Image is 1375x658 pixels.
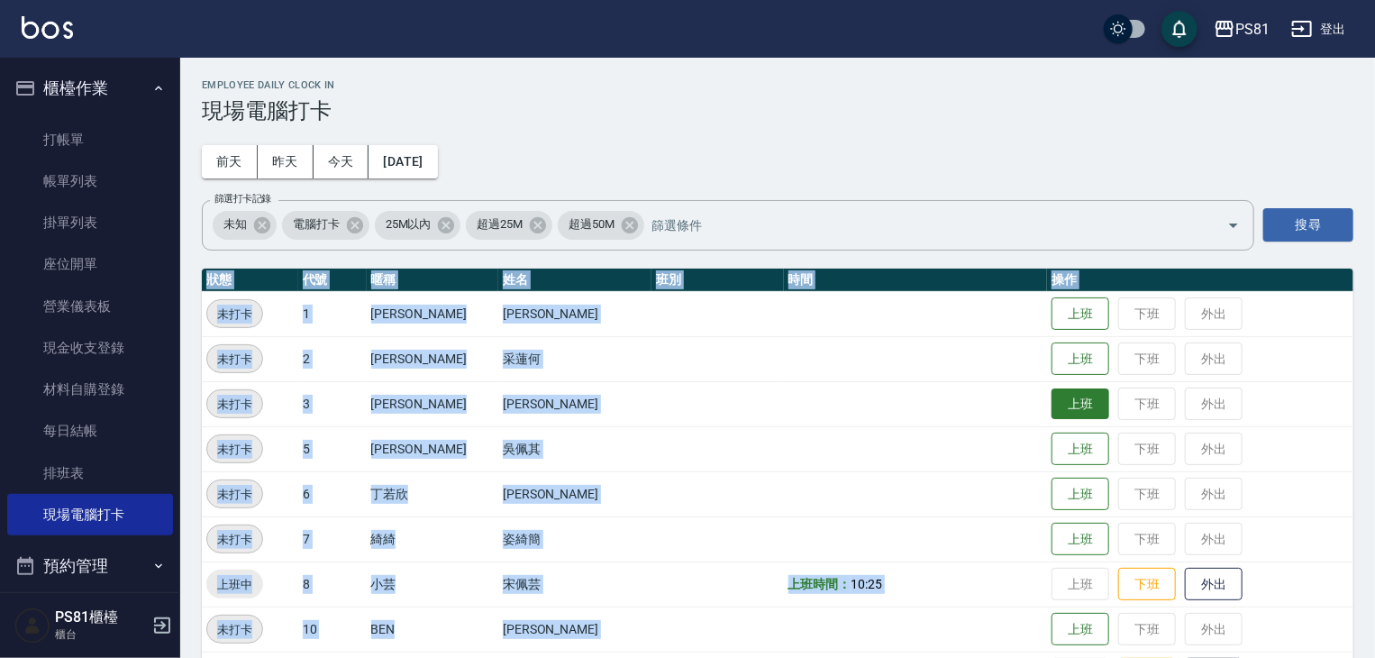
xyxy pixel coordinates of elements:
button: 上班 [1052,613,1109,646]
th: 狀態 [202,269,298,292]
div: 超過25M [466,211,552,240]
span: 未打卡 [207,620,262,639]
button: 上班 [1052,388,1109,420]
button: 上班 [1052,297,1109,331]
button: 上班 [1052,478,1109,511]
td: 姿綺簡 [498,516,651,562]
a: 材料自購登錄 [7,369,173,410]
span: 未打卡 [207,440,262,459]
td: 3 [298,381,367,426]
button: 昨天 [258,145,314,178]
span: 未打卡 [207,485,262,504]
td: [PERSON_NAME] [498,381,651,426]
button: save [1161,11,1197,47]
td: 采蓮何 [498,336,651,381]
button: 上班 [1052,343,1109,376]
div: PS81 [1235,18,1270,41]
p: 櫃台 [55,626,147,643]
a: 座位開單 [7,243,173,285]
td: 吳佩其 [498,426,651,471]
span: 未知 [213,215,258,233]
td: [PERSON_NAME] [367,381,498,426]
td: [PERSON_NAME] [367,426,498,471]
td: 5 [298,426,367,471]
button: 上班 [1052,433,1109,466]
button: 櫃檯作業 [7,65,173,112]
th: 暱稱 [367,269,498,292]
a: 現場電腦打卡 [7,494,173,535]
span: 10:25 [851,577,882,591]
b: 上班時間： [788,577,851,591]
button: 報表及分析 [7,589,173,636]
img: Logo [22,16,73,39]
td: [PERSON_NAME] [498,607,651,652]
button: 下班 [1118,568,1176,601]
button: 外出 [1185,568,1243,601]
td: 小芸 [367,562,498,607]
button: PS81 [1207,11,1277,48]
a: 排班表 [7,452,173,494]
td: 1 [298,291,367,336]
button: Open [1219,211,1248,240]
td: 6 [298,471,367,516]
button: 今天 [314,145,369,178]
h3: 現場電腦打卡 [202,98,1353,123]
th: 代號 [298,269,367,292]
td: BEN [367,607,498,652]
div: 電腦打卡 [282,211,369,240]
img: Person [14,608,50,644]
td: [PERSON_NAME] [367,336,498,381]
h2: Employee Daily Clock In [202,79,1353,91]
div: 超過50M [558,211,644,240]
span: 超過50M [558,215,625,233]
a: 帳單列表 [7,160,173,202]
span: 未打卡 [207,305,262,324]
td: [PERSON_NAME] [367,291,498,336]
td: 丁若欣 [367,471,498,516]
td: 綺綺 [367,516,498,562]
a: 掛單列表 [7,202,173,243]
td: [PERSON_NAME] [498,471,651,516]
td: 宋佩芸 [498,562,651,607]
span: 上班中 [206,575,263,594]
a: 現金收支登錄 [7,327,173,369]
label: 篩選打卡記錄 [214,192,271,206]
td: 2 [298,336,367,381]
button: 搜尋 [1263,208,1353,242]
th: 時間 [784,269,1048,292]
span: 未打卡 [207,395,262,414]
th: 姓名 [498,269,651,292]
span: 超過25M [466,215,533,233]
a: 打帳單 [7,119,173,160]
a: 營業儀表板 [7,286,173,327]
span: 未打卡 [207,530,262,549]
button: [DATE] [369,145,437,178]
h5: PS81櫃檯 [55,608,147,626]
span: 25M以內 [375,215,442,233]
td: 8 [298,562,367,607]
span: 未打卡 [207,350,262,369]
a: 每日結帳 [7,410,173,452]
span: 電腦打卡 [282,215,351,233]
button: 上班 [1052,523,1109,556]
div: 未知 [213,211,277,240]
div: 25M以內 [375,211,461,240]
th: 班別 [651,269,783,292]
td: 7 [298,516,367,562]
td: 10 [298,607,367,652]
td: [PERSON_NAME] [498,291,651,336]
button: 預約管理 [7,543,173,589]
button: 登出 [1284,13,1353,46]
th: 操作 [1047,269,1353,292]
input: 篩選條件 [647,209,1196,241]
button: 前天 [202,145,258,178]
